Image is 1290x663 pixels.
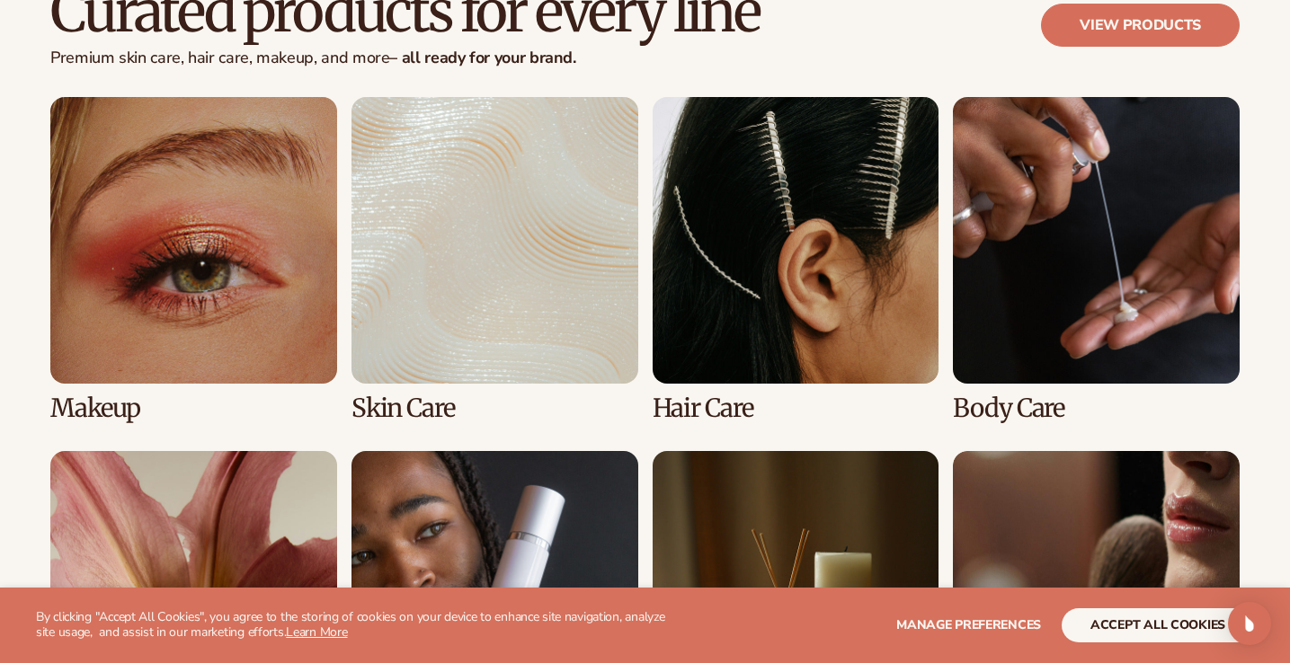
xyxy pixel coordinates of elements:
button: Manage preferences [896,608,1041,642]
h3: Makeup [50,394,337,422]
h3: Skin Care [351,394,638,422]
h3: Body Care [953,394,1240,422]
strong: – all ready for your brand. [389,47,575,68]
p: Premium skin care, hair care, makeup, and more [50,49,760,68]
h3: Hair Care [653,394,939,422]
button: accept all cookies [1062,608,1254,642]
a: Learn More [286,623,347,641]
div: 3 / 8 [653,97,939,422]
p: By clicking "Accept All Cookies", you agree to the storing of cookies on your device to enhance s... [36,610,672,641]
a: View products [1041,4,1240,47]
div: Open Intercom Messenger [1228,602,1271,645]
div: 1 / 8 [50,97,337,422]
div: 4 / 8 [953,97,1240,422]
span: Manage preferences [896,616,1041,633]
div: 2 / 8 [351,97,638,422]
